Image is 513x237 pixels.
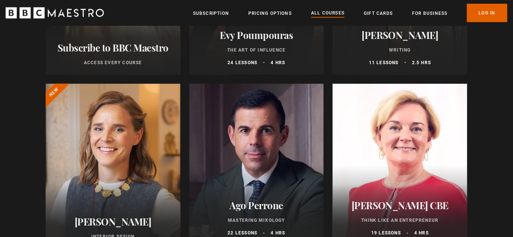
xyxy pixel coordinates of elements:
h2: Ago Perrone [198,200,315,211]
h2: [PERSON_NAME] CBE [342,200,458,211]
a: All Courses [311,9,344,17]
p: 24 lessons [228,59,257,66]
p: 22 lessons [228,230,257,237]
p: 4 hrs [414,230,429,237]
a: Log In [467,4,507,22]
p: Writing [342,47,458,53]
nav: Primary [193,4,507,22]
p: Mastering Mixology [198,217,315,224]
p: 4 hrs [271,230,285,237]
h2: [PERSON_NAME] [342,29,458,41]
p: 11 lessons [369,59,399,66]
p: 19 lessons [371,230,401,237]
h2: Evy Poumpouras [198,29,315,41]
p: 2.5 hrs [412,59,431,66]
p: Think Like an Entrepreneur [342,217,458,224]
a: For business [412,10,447,17]
a: Pricing Options [248,10,292,17]
svg: BBC Maestro [6,7,104,19]
h2: [PERSON_NAME] [55,216,171,228]
p: 4 hrs [271,59,285,66]
a: Gift Cards [364,10,393,17]
a: Subscription [193,10,229,17]
p: The Art of Influence [198,47,315,53]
